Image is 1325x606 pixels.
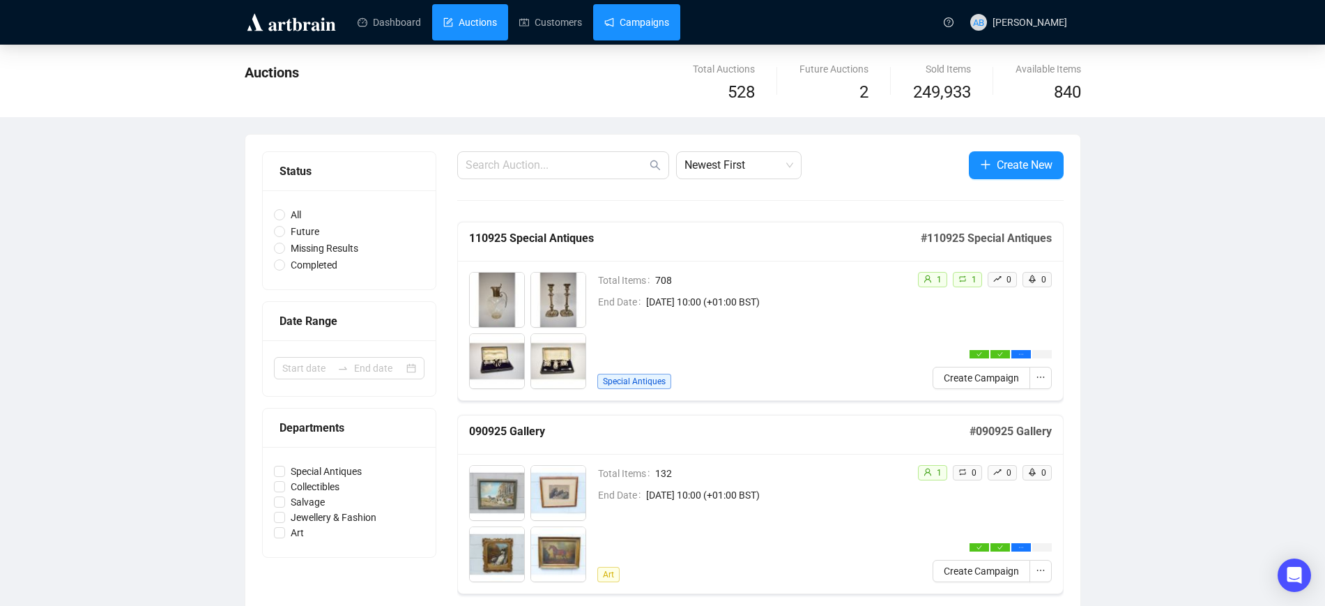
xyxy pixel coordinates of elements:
div: Date Range [279,312,419,330]
span: Create Campaign [944,563,1019,579]
input: End date [354,361,404,376]
span: swap-right [337,363,349,374]
span: Newest First [684,152,793,179]
img: 8004_1.jpg [531,334,585,388]
img: 7004_1.jpg [531,527,585,582]
h5: # 110925 Special Antiques [921,230,1052,247]
span: Total Items [598,273,655,288]
span: user [924,468,932,476]
div: Departments [279,419,419,437]
span: Special Antiques [597,374,671,389]
span: Art [285,525,309,540]
span: rocket [1028,468,1036,476]
span: ellipsis [1018,545,1024,550]
span: check [976,351,982,357]
h5: # 090925 Gallery [970,423,1052,440]
span: Future [285,224,325,239]
span: ellipsis [1036,372,1046,382]
button: Create Campaign [933,560,1030,582]
span: End Date [598,294,646,310]
span: Missing Results [285,241,364,256]
span: rise [993,468,1002,476]
span: check [997,351,1003,357]
span: plus [980,159,991,170]
img: 8002_1.jpg [531,273,585,327]
img: logo [245,11,338,33]
span: search [650,160,661,171]
span: 0 [1006,468,1011,478]
button: Create New [969,151,1064,179]
span: 132 [655,466,906,481]
img: 7001_1.jpg [470,466,524,520]
a: Customers [519,4,582,40]
h5: 110925 Special Antiques [469,230,921,247]
span: Salvage [285,494,330,510]
a: Campaigns [604,4,669,40]
span: Collectibles [285,479,345,494]
span: End Date [598,487,646,503]
span: Jewellery & Fashion [285,510,382,525]
span: Create New [997,156,1052,174]
span: Art [597,567,620,582]
span: 1 [937,275,942,285]
span: retweet [958,275,967,283]
span: to [337,363,349,374]
img: 8001_1.jpg [470,273,524,327]
div: Total Auctions [693,61,755,77]
a: 090925 Gallery#090925 GalleryTotal Items132End Date[DATE] 10:00 (+01:00 BST)Artuser1retweet0rise0... [457,415,1064,594]
a: Auctions [443,4,497,40]
span: check [976,545,982,550]
span: 0 [972,468,976,478]
span: 0 [1041,468,1046,478]
span: rocket [1028,275,1036,283]
div: Sold Items [913,61,971,77]
span: 1 [937,468,942,478]
img: 8003_1.jpg [470,334,524,388]
span: AB [972,15,984,29]
h5: 090925 Gallery [469,423,970,440]
input: Start date [282,361,332,376]
span: retweet [958,468,967,476]
span: 249,933 [913,79,971,106]
span: 708 [655,273,906,288]
div: Status [279,162,419,180]
img: 7003_1.jpg [470,527,524,582]
span: check [997,545,1003,550]
span: question-circle [944,17,953,27]
span: 1 [972,275,976,285]
span: Total Items [598,466,655,481]
span: [PERSON_NAME] [993,17,1067,28]
span: [DATE] 10:00 (+01:00 BST) [646,487,906,503]
div: Available Items [1016,61,1081,77]
div: Open Intercom Messenger [1278,559,1311,592]
input: Search Auction... [466,157,647,174]
span: 0 [1041,275,1046,285]
div: Future Auctions [799,61,868,77]
a: Dashboard [358,4,421,40]
span: rise [993,275,1002,283]
span: ellipsis [1036,566,1046,575]
span: 840 [1054,82,1081,102]
span: Completed [285,257,343,273]
span: 0 [1006,275,1011,285]
button: Create Campaign [933,367,1030,389]
span: user [924,275,932,283]
span: All [285,207,307,222]
span: [DATE] 10:00 (+01:00 BST) [646,294,906,310]
span: ellipsis [1018,351,1024,357]
span: Create Campaign [944,370,1019,386]
span: Special Antiques [285,464,367,479]
span: 528 [728,82,755,102]
span: Auctions [245,64,299,81]
img: 7002_1.jpg [531,466,585,520]
a: 110925 Special Antiques#110925 Special AntiquesTotal Items708End Date[DATE] 10:00 (+01:00 BST)Spe... [457,222,1064,401]
span: 2 [859,82,868,102]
